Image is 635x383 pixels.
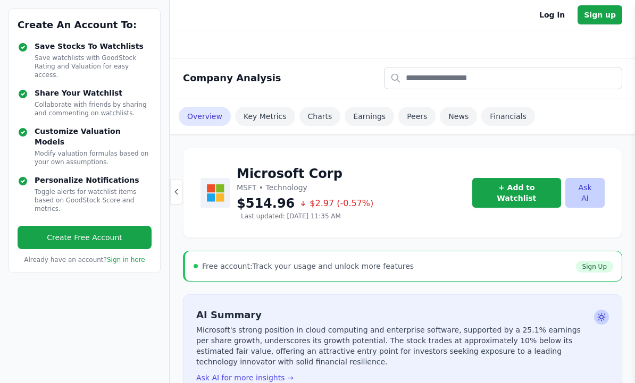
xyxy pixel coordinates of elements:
[299,107,341,126] a: Charts
[196,325,590,367] p: Microsoft's strong position in cloud computing and enterprise software, supported by a 25.1% earn...
[202,262,253,270] span: Free account:
[196,372,294,383] button: Ask AI for more insights →
[179,107,231,126] a: Overview
[35,126,152,147] h4: Customize Valuation Models
[440,107,477,126] a: News
[578,5,622,24] a: Sign up
[565,178,605,208] button: Ask AI
[200,178,230,208] img: Microsoft Corp Logo
[237,165,472,182] h1: Microsoft Corp
[237,182,472,193] p: MSFT • Technology
[18,18,152,32] h3: Create An Account To:
[576,261,613,273] a: Sign Up
[18,256,152,264] p: Already have an account?
[345,107,394,126] a: Earnings
[35,41,152,52] h4: Save Stocks To Watchlists
[107,256,145,263] a: Sign in here
[481,107,535,126] a: Financials
[202,261,414,271] div: Track your usage and unlock more features
[35,175,152,185] h4: Personalize Notifications
[398,107,436,126] a: Peers
[235,107,295,126] a: Key Metrics
[539,8,565,21] a: Log in
[35,88,152,98] h4: Share Your Watchlist
[237,195,295,212] span: $514.96
[35,100,152,117] p: Collaborate with friends by sharing and commenting on watchlists.
[299,197,373,210] span: $2.97 (-0.57%)
[241,212,341,220] span: Last updated: [DATE] 11:35 AM
[196,308,590,322] h2: AI Summary
[594,310,609,325] span: Ask AI
[35,149,152,166] p: Modify valuation formulas based on your own assumptions.
[183,71,281,86] h2: Company Analysis
[35,54,152,79] p: Save watchlists with GoodStock Rating and Valuation for easy access.
[35,188,152,213] p: Toggle alerts for watchlist items based on GoodStock Score and metrics.
[18,226,152,249] a: Create Free Account
[472,178,561,208] a: + Add to Watchlist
